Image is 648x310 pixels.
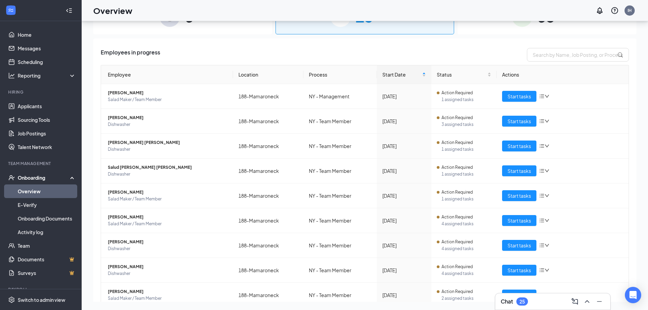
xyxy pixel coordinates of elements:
[18,212,76,225] a: Onboarding Documents
[539,193,545,198] span: bars
[502,91,536,102] button: Start tasks
[625,287,641,303] div: Open Intercom Messenger
[108,114,228,121] span: [PERSON_NAME]
[233,134,304,159] td: 188-Mamaroneck
[508,192,531,199] span: Start tasks
[628,7,632,13] div: IH
[442,221,492,227] span: 4 assigned tasks
[442,146,492,153] span: 1 assigned tasks
[527,48,629,62] input: Search by Name, Job Posting, or Process
[595,297,603,306] svg: Minimize
[442,196,492,202] span: 1 assigned tasks
[539,94,545,99] span: bars
[18,266,76,280] a: SurveysCrown
[442,139,473,146] span: Action Required
[442,96,492,103] span: 1 assigned tasks
[18,140,76,154] a: Talent Network
[108,171,228,178] span: Dishwasher
[508,117,531,125] span: Start tasks
[233,109,304,134] td: 188-Mamaroneck
[303,208,377,233] td: NY - Team Member
[8,161,74,166] div: Team Management
[108,89,228,96] span: [PERSON_NAME]
[18,239,76,252] a: Team
[545,144,549,148] span: down
[539,118,545,124] span: bars
[442,214,473,221] span: Action Required
[442,245,492,252] span: 4 assigned tasks
[502,116,536,127] button: Start tasks
[508,291,531,299] span: Start tasks
[8,89,74,95] div: Hiring
[101,65,233,84] th: Employee
[545,218,549,223] span: down
[382,142,426,150] div: [DATE]
[108,288,228,295] span: [PERSON_NAME]
[108,270,228,277] span: Dishwasher
[303,258,377,283] td: NY - Team Member
[571,297,579,306] svg: ComposeMessage
[545,119,549,124] span: down
[303,159,377,183] td: NY - Team Member
[545,268,549,273] span: down
[303,65,377,84] th: Process
[382,192,426,199] div: [DATE]
[501,298,513,305] h3: Chat
[93,5,132,16] h1: Overview
[18,55,76,69] a: Scheduling
[545,94,549,99] span: down
[108,245,228,252] span: Dishwasher
[431,65,497,84] th: Status
[382,93,426,100] div: [DATE]
[539,218,545,223] span: bars
[303,109,377,134] td: NY - Team Member
[442,164,473,171] span: Action Required
[611,6,619,15] svg: QuestionInfo
[108,139,228,146] span: [PERSON_NAME] [PERSON_NAME]
[442,189,473,196] span: Action Required
[18,99,76,113] a: Applicants
[545,293,549,297] span: down
[502,141,536,151] button: Start tasks
[508,217,531,224] span: Start tasks
[502,265,536,276] button: Start tasks
[108,263,228,270] span: [PERSON_NAME]
[442,288,473,295] span: Action Required
[8,72,15,79] svg: Analysis
[108,239,228,245] span: [PERSON_NAME]
[18,42,76,55] a: Messages
[508,167,531,175] span: Start tasks
[539,243,545,248] span: bars
[442,263,473,270] span: Action Required
[233,208,304,233] td: 188-Mamaroneck
[382,117,426,125] div: [DATE]
[382,291,426,299] div: [DATE]
[382,242,426,249] div: [DATE]
[545,193,549,198] span: down
[8,174,15,181] svg: UserCheck
[382,167,426,175] div: [DATE]
[502,165,536,176] button: Start tasks
[108,164,228,171] span: Salud [PERSON_NAME] [PERSON_NAME]
[108,214,228,221] span: [PERSON_NAME]
[303,134,377,159] td: NY - Team Member
[108,295,228,302] span: Salad Maker / Team Member
[18,296,65,303] div: Switch to admin view
[233,233,304,258] td: 188-Mamaroneck
[233,65,304,84] th: Location
[497,65,629,84] th: Actions
[508,142,531,150] span: Start tasks
[18,225,76,239] a: Activity log
[442,295,492,302] span: 2 assigned tasks
[18,174,70,181] div: Onboarding
[545,168,549,173] span: down
[502,215,536,226] button: Start tasks
[594,296,605,307] button: Minimize
[382,217,426,224] div: [DATE]
[437,71,486,78] span: Status
[8,296,15,303] svg: Settings
[539,168,545,174] span: bars
[519,299,525,305] div: 25
[8,287,74,292] div: Payroll
[382,71,421,78] span: Start Date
